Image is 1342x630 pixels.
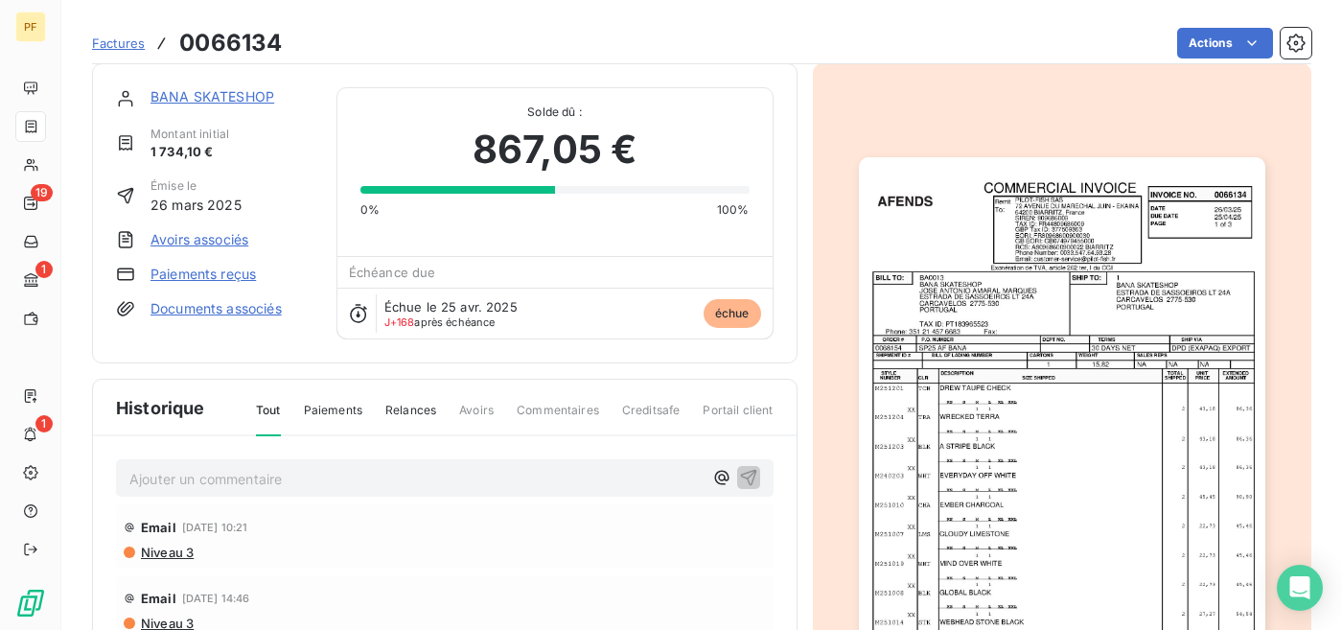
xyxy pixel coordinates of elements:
[150,265,256,284] a: Paiements reçus
[703,402,773,434] span: Portail client
[384,315,415,329] span: J+168
[150,299,282,318] a: Documents associés
[473,121,636,178] span: 867,05 €
[150,195,242,215] span: 26 mars 2025
[384,316,496,328] span: après échéance
[150,88,274,105] a: BANA SKATESHOP
[704,299,761,328] span: échue
[182,593,250,604] span: [DATE] 14:46
[150,230,248,249] a: Avoirs associés
[385,402,436,434] span: Relances
[150,177,242,195] span: Émise le
[182,522,248,533] span: [DATE] 10:21
[622,402,681,434] span: Creditsafe
[349,265,436,280] span: Échéance due
[360,104,750,121] span: Solde dû :
[150,143,229,162] span: 1 734,10 €
[31,184,53,201] span: 19
[179,26,282,60] h3: 0066134
[35,415,53,432] span: 1
[150,126,229,143] span: Montant initial
[92,34,145,53] a: Factures
[717,201,750,219] span: 100%
[360,201,380,219] span: 0%
[92,35,145,51] span: Factures
[1177,28,1273,58] button: Actions
[116,395,205,421] span: Historique
[304,402,362,434] span: Paiements
[256,402,281,436] span: Tout
[141,591,176,606] span: Email
[1277,565,1323,611] div: Open Intercom Messenger
[139,545,194,560] span: Niveau 3
[459,402,494,434] span: Avoirs
[15,588,46,618] img: Logo LeanPay
[15,12,46,42] div: PF
[517,402,599,434] span: Commentaires
[35,261,53,278] span: 1
[141,520,176,535] span: Email
[384,299,518,315] span: Échue le 25 avr. 2025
